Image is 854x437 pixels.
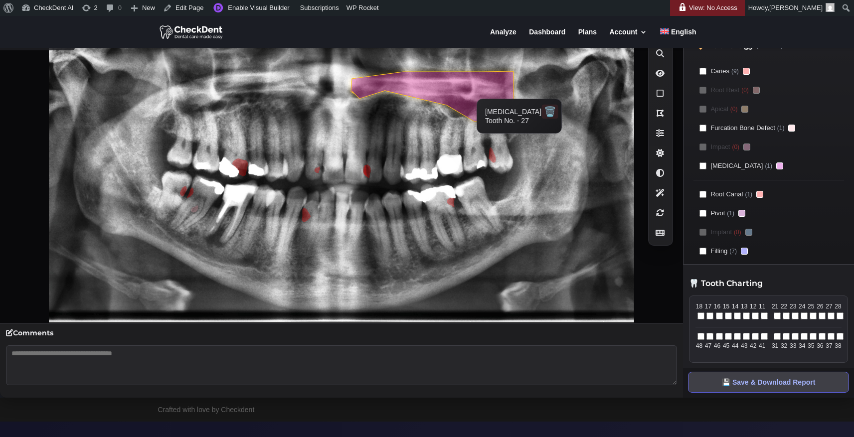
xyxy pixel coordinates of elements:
[817,341,824,350] span: 36
[741,341,748,350] span: 43
[781,341,788,350] span: 32
[799,302,806,311] span: 24
[731,67,739,76] span: (9)
[730,105,738,114] span: (0)
[777,124,785,133] span: (1)
[723,341,730,350] span: 45
[693,186,844,202] label: Root Canal
[732,302,739,311] span: 14
[732,143,739,151] span: (0)
[714,302,721,311] span: 16
[769,4,823,11] span: [PERSON_NAME]
[826,3,835,12] img: Arnav Saha
[699,191,706,198] input: Root Canal(1)
[485,116,541,125] div: Tooth No. - 27
[160,24,224,40] img: CheckDent AI
[772,302,779,311] span: 21
[699,144,706,150] input: Impact(0)
[727,209,734,218] span: (1)
[714,341,721,350] span: 46
[808,302,815,311] span: 25
[693,224,844,240] label: Implant
[790,302,797,311] span: 23
[529,28,565,48] a: Dashboard
[750,341,757,350] span: 42
[688,372,849,393] button: 💾 Save & Download Report
[732,341,739,350] span: 44
[699,229,706,236] input: Implant(0)
[693,40,844,55] h3: 🏷️ Pathology
[729,247,737,256] span: (7)
[734,228,741,237] span: (0)
[741,86,749,95] span: (0)
[799,341,806,350] span: 34
[693,101,844,117] label: Apical
[6,329,677,341] h4: Comments
[693,63,844,79] label: Caries
[693,243,844,259] label: Filling
[660,28,696,48] a: English
[826,341,833,350] span: 37
[699,125,706,132] input: Furcation Bone Defect(1)
[490,28,516,48] a: Analyze
[485,107,541,116] div: [MEDICAL_DATA]
[695,341,702,350] span: 48
[826,302,833,311] span: 27
[693,82,844,98] label: Root Rest
[158,405,255,419] div: Crafted with love by Checkdent
[808,341,815,350] span: 35
[699,162,706,169] input: [MEDICAL_DATA](1)
[689,280,848,291] h3: 🦷 Tooth Charting
[695,302,702,311] span: 18
[542,105,558,119] button: 🗑️
[723,302,730,311] span: 15
[693,139,844,155] label: Impact
[699,210,706,217] input: Pivot(1)
[671,28,696,36] span: English
[741,302,748,311] span: 13
[693,120,844,136] label: Furcation Bone Defect
[693,205,844,221] label: Pivot
[578,28,597,48] a: Plans
[781,302,788,311] span: 22
[835,341,842,350] span: 38
[704,341,711,350] span: 47
[745,190,752,199] span: (1)
[772,341,779,350] span: 31
[699,87,706,94] input: Root Rest(0)
[750,302,757,311] span: 12
[693,262,844,278] label: Crown
[609,28,647,48] a: Account
[699,106,706,113] input: Apical(0)
[699,68,706,75] input: Caries(9)
[759,302,766,311] span: 11
[693,158,844,174] label: [MEDICAL_DATA]
[704,302,711,311] span: 17
[835,302,842,311] span: 28
[699,248,706,255] input: Filling(7)
[765,161,772,170] span: (1)
[817,302,824,311] span: 26
[790,341,797,350] span: 33
[759,341,766,350] span: 41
